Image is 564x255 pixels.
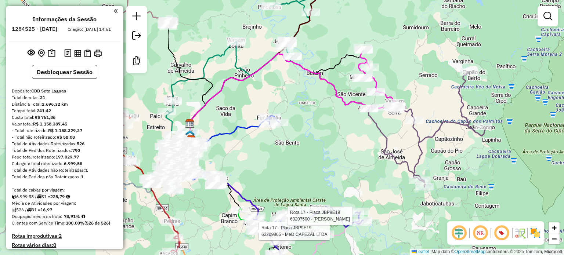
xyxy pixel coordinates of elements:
span: Exibir número da rota [493,224,510,242]
a: Clique aqui para minimizar o painel [114,7,117,15]
strong: 225,79 [50,194,65,199]
span: + [552,223,557,232]
img: Ponto de apoio FAD [185,130,195,139]
strong: CDD Sete Lagoas [31,88,66,94]
strong: 100,00% [66,220,84,226]
div: Peso total roteirizado: [12,154,117,160]
span: Clientes com Service Time: [12,220,66,226]
a: Leaflet [412,249,429,254]
button: Painel de Sugestão [46,48,57,59]
a: OpenStreetMap [455,249,486,254]
strong: 2 [59,233,62,239]
img: AS - Sete Lagoas [185,119,195,128]
div: Distância Total: [12,101,117,108]
div: Tempo total: [12,108,117,114]
span: Ocupação média da frota: [12,214,62,219]
div: Cubagem total roteirizado: [12,160,117,167]
button: Exibir sessão original [26,47,36,59]
div: Criação: [DATE] 14:51 [65,26,114,33]
img: Exibir/Ocultar setores [529,227,541,239]
div: Total de rotas: [12,94,117,101]
a: Exportar sessão [129,28,144,45]
strong: R$ 58,08 [57,134,75,140]
span: Ocultar deslocamento [450,224,468,242]
strong: 6.999,58 [64,161,82,166]
i: Cubagem total roteirizado [12,194,16,199]
i: Total de rotas [27,208,32,212]
i: Total de Atividades [12,208,16,212]
strong: 790 [72,147,80,153]
strong: 526 [77,141,84,146]
div: - Total não roteirizado: [12,134,117,141]
div: 6.999,58 / 31 = [12,193,117,200]
h4: Rotas improdutivas: [12,233,117,239]
div: Custo total: [12,114,117,121]
img: CDD Sete Lagoas [187,135,196,145]
span: Ocultar NR [471,224,489,242]
strong: 0 [53,242,56,248]
img: Fluxo de ruas [514,227,526,239]
div: Map data © contributors,© 2025 TomTom, Microsoft [410,249,564,255]
div: 526 / 31 = [12,207,117,213]
strong: 31 [40,95,45,100]
div: Total de Atividades não Roteirizadas: [12,167,117,174]
strong: R$ 1.158.387,45 [33,121,67,127]
strong: 197.029,77 [55,154,79,160]
span: − [552,234,557,243]
div: Total de Pedidos Roteirizados: [12,147,117,154]
strong: 16,97 [40,207,52,212]
span: | [430,249,431,254]
i: Meta Caixas/viagem: 224,40 Diferença: 1,39 [66,194,70,199]
a: Zoom in [549,222,560,233]
div: Valor total: [12,121,117,127]
strong: (526 de 526) [84,220,110,226]
button: Imprimir Rotas [93,48,103,59]
button: Desbloquear Sessão [32,65,97,79]
em: Média calculada utilizando a maior ocupação (%Peso ou %Cubagem) de cada rota da sessão. Rotas cro... [82,214,85,219]
a: Nova sessão e pesquisa [129,9,144,25]
strong: 1 [81,174,83,179]
button: Visualizar Romaneio [83,48,93,59]
button: Centralizar mapa no depósito ou ponto de apoio [36,48,46,59]
strong: 241:42 [37,108,51,113]
div: Total de Atividades Roteirizadas: [12,141,117,147]
a: Exibir filtros [540,9,555,23]
a: Zoom out [549,233,560,244]
a: Criar modelo [129,54,144,70]
div: Total de Pedidos não Roteirizados: [12,174,117,180]
strong: 78,91% [64,214,80,219]
strong: R$ 1.158.329,37 [48,128,82,133]
strong: 2.696,32 km [42,101,68,107]
button: Logs desbloquear sessão [63,48,73,59]
div: Total de caixas por viagem: [12,187,117,193]
strong: 1 [85,167,88,173]
strong: R$ 761,86 [35,114,55,120]
div: Depósito: [12,88,117,94]
div: - Total roteirizado: [12,127,117,134]
div: Média de Atividades por viagem: [12,200,117,207]
h6: 1284525 - [DATE] [12,26,57,32]
h4: Rotas vários dias: [12,242,117,248]
i: Total de rotas [37,194,41,199]
h4: Informações da Sessão [33,16,97,23]
button: Visualizar relatório de Roteirização [73,48,83,58]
